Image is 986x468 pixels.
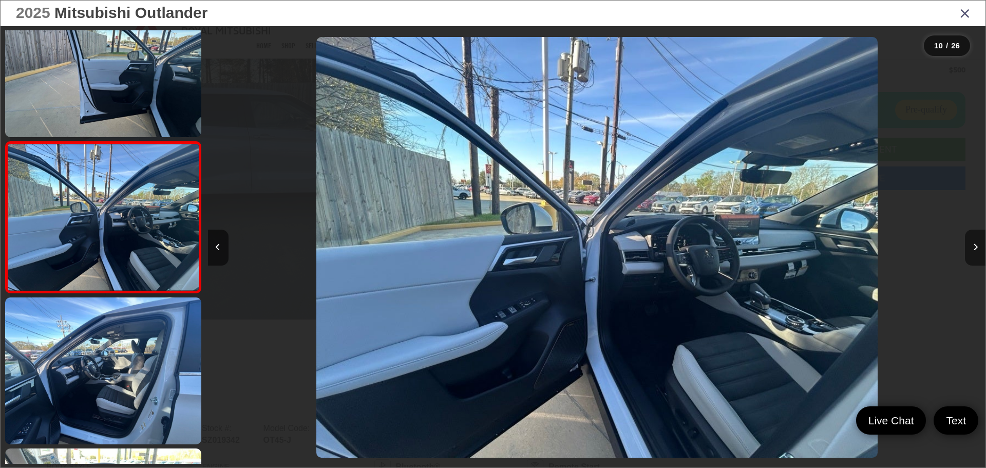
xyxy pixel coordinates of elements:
[6,144,200,290] img: 2025 Mitsubishi Outlander SE
[934,41,943,50] span: 10
[863,414,919,427] span: Live Chat
[934,406,978,435] a: Text
[3,296,203,446] img: 2025 Mitsubishi Outlander SE
[208,37,985,458] div: 2025 Mitsubishi Outlander SE 9
[316,37,878,458] img: 2025 Mitsubishi Outlander SE
[208,230,229,266] button: Previous image
[951,41,960,50] span: 26
[54,4,207,21] span: Mitsubishi Outlander
[856,406,926,435] a: Live Chat
[965,230,985,266] button: Next image
[960,6,970,20] i: Close gallery
[945,42,949,49] span: /
[941,414,971,427] span: Text
[16,4,50,21] span: 2025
